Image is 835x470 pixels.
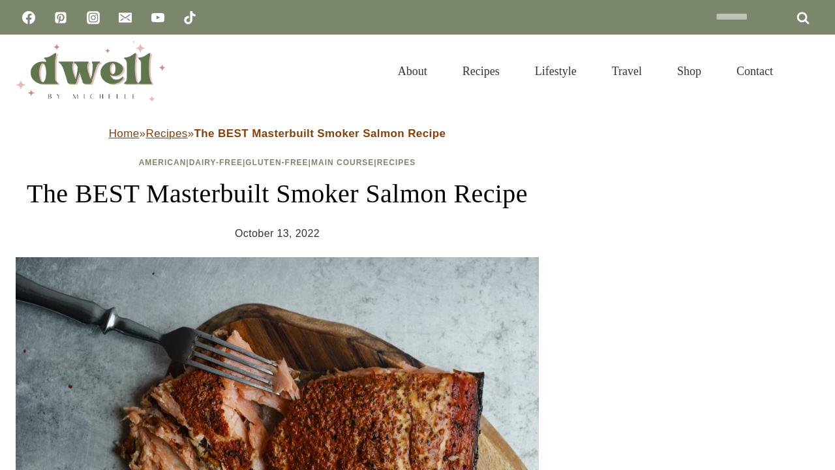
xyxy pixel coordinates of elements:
[380,48,445,94] a: About
[517,48,594,94] a: Lifestyle
[145,127,187,140] a: Recipes
[145,5,171,31] a: YouTube
[797,60,819,82] button: View Search Form
[377,158,416,167] a: Recipes
[245,158,308,167] a: Gluten-Free
[719,48,791,94] a: Contact
[660,48,719,94] a: Shop
[177,5,203,31] a: TikTok
[139,158,187,167] a: American
[112,5,138,31] a: Email
[445,48,517,94] a: Recipes
[16,5,42,31] a: Facebook
[380,48,791,94] nav: Primary Navigation
[109,127,140,140] a: Home
[139,158,416,167] span: | | | |
[48,5,74,31] a: Pinterest
[311,158,374,167] a: Main Course
[80,5,106,31] a: Instagram
[594,48,660,94] a: Travel
[16,41,166,101] img: DWELL by michelle
[109,127,446,140] span: » »
[235,224,320,243] time: October 13, 2022
[194,127,446,140] strong: The BEST Masterbuilt Smoker Salmon Recipe
[189,158,243,167] a: Dairy-Free
[16,174,539,213] h1: The BEST Masterbuilt Smoker Salmon Recipe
